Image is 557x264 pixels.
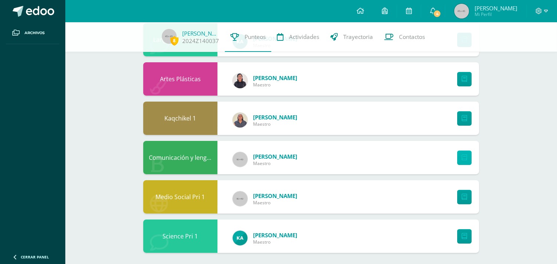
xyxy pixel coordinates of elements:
[233,231,248,245] img: 6b0ad4929d81dcdc30ca69b54f34d45c.png
[454,4,469,19] img: 45x45
[253,239,297,245] span: Maestro
[433,10,441,18] span: 4
[253,113,297,121] a: [PERSON_NAME]
[253,82,297,88] span: Maestro
[21,254,49,260] span: Cerrar panel
[182,37,219,45] a: 2024Z140037
[289,33,319,41] span: Actividades
[225,22,271,52] a: Punteos
[170,36,178,45] span: 8
[143,220,217,253] div: Science Pri 1
[475,4,517,12] span: [PERSON_NAME]
[143,180,217,214] div: Medio Social Pri 1
[379,22,430,52] a: Contactos
[253,231,297,239] a: [PERSON_NAME]
[253,160,297,166] span: Maestro
[233,113,248,128] img: 2f6e72396ce451b69cfc3551fa769b80.png
[271,22,325,52] a: Actividades
[233,191,248,206] img: 60x60
[182,30,219,37] a: [PERSON_NAME]
[245,33,266,41] span: Punteos
[253,153,297,160] a: [PERSON_NAME]
[343,33,373,41] span: Trayectoria
[24,30,45,36] span: Archivos
[233,152,248,167] img: 60x60
[253,192,297,199] a: [PERSON_NAME]
[399,33,425,41] span: Contactos
[325,22,379,52] a: Trayectoria
[253,199,297,206] span: Maestro
[162,29,177,44] img: 45x45
[6,22,59,44] a: Archivos
[253,121,297,127] span: Maestro
[143,62,217,96] div: Artes Plásticas
[233,73,248,88] img: b44a260999c9d2f44e9afe0ea64fd14b.png
[143,102,217,135] div: Kaqchikel 1
[143,141,217,174] div: Comunicación y lenguaje Pri 1
[253,74,297,82] a: [PERSON_NAME]
[475,11,517,17] span: Mi Perfil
